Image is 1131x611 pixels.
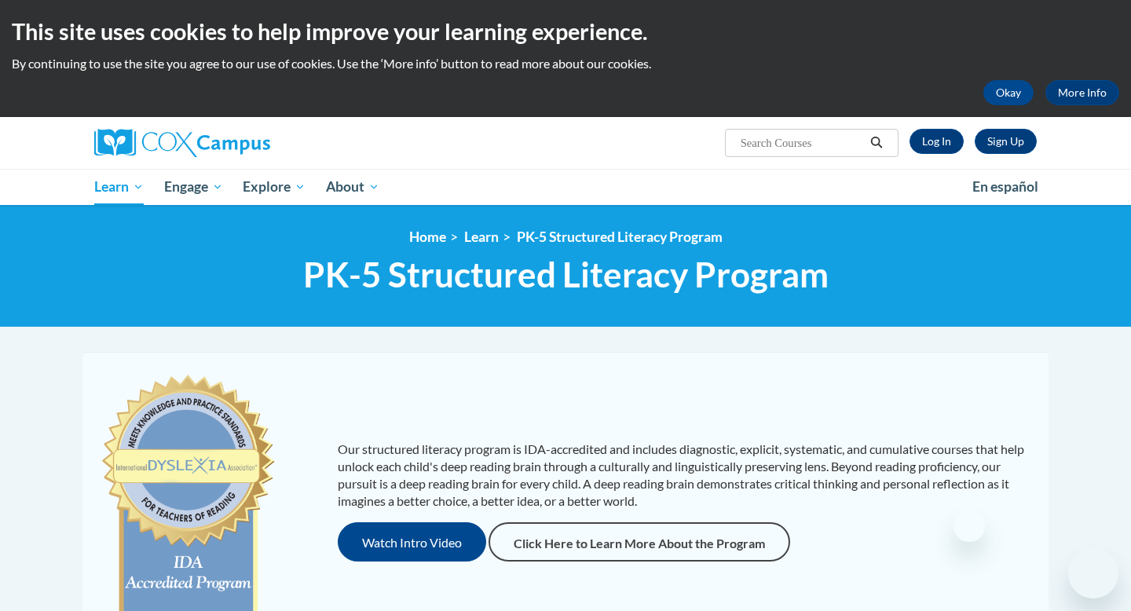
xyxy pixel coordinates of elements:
a: PK-5 Structured Literacy Program [517,229,723,245]
span: Learn [94,177,144,196]
a: Learn [464,229,499,245]
a: En español [962,170,1049,203]
input: Search Courses [739,134,865,152]
a: More Info [1045,80,1119,105]
a: Learn [84,169,154,205]
button: Okay [983,80,1034,105]
a: Engage [154,169,233,205]
span: En español [972,178,1038,195]
p: By continuing to use the site you agree to our use of cookies. Use the ‘More info’ button to read... [12,55,1119,72]
h2: This site uses cookies to help improve your learning experience. [12,16,1119,47]
span: Explore [243,177,306,196]
div: Main menu [71,169,1060,205]
a: Explore [232,169,316,205]
a: Cox Campus [94,129,393,157]
iframe: Close message [953,510,985,542]
a: Log In [910,129,964,154]
button: Watch Intro Video [338,522,486,562]
span: PK-5 Structured Literacy Program [303,254,829,295]
span: Engage [164,177,223,196]
iframe: Button to launch messaging window [1068,548,1118,598]
p: Our structured literacy program is IDA-accredited and includes diagnostic, explicit, systematic, ... [338,441,1033,510]
a: About [316,169,390,205]
img: Cox Campus [94,129,270,157]
span: About [326,177,379,196]
a: Click Here to Learn More About the Program [489,522,790,562]
a: Home [409,229,446,245]
a: Register [975,129,1037,154]
button: Search [865,134,888,152]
